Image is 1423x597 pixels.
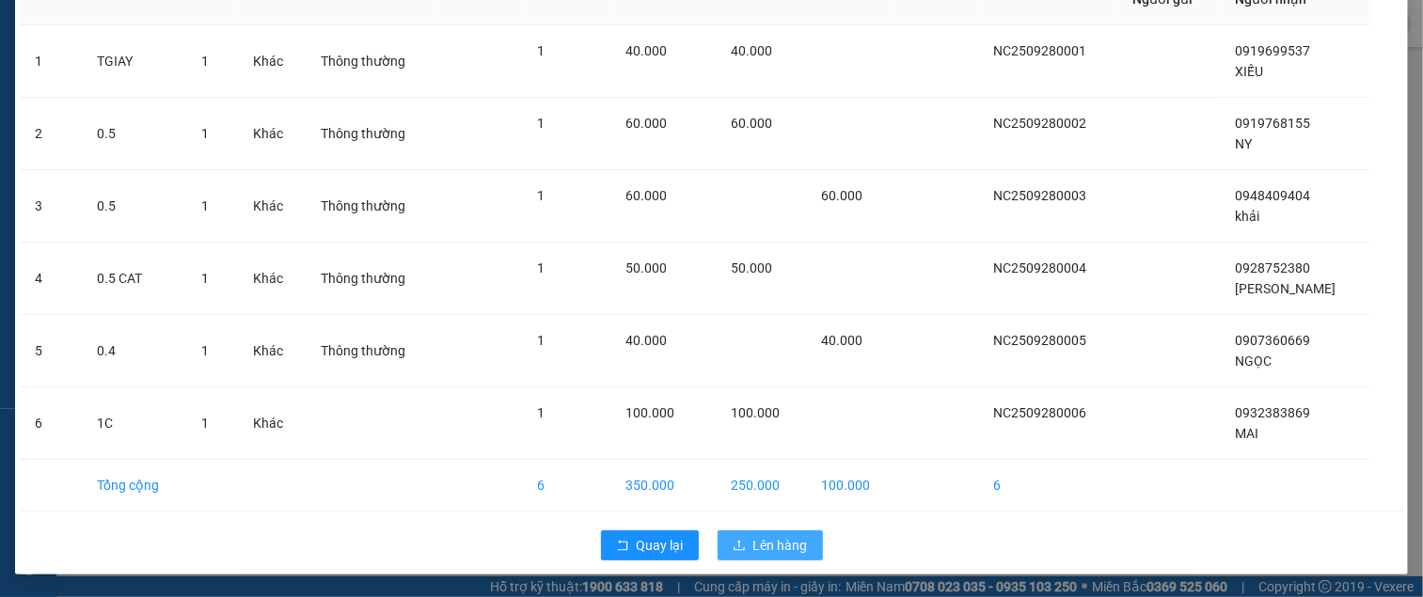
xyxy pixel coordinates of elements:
span: Lên hàng [753,535,808,556]
td: 6 [20,387,82,460]
span: 1 [537,333,545,348]
td: TGIAY [82,25,186,98]
span: khải [1236,209,1260,224]
span: 0919768155 [1236,116,1311,131]
td: 1C [82,387,186,460]
span: 1 [201,54,209,69]
span: NC2509280001 [993,43,1086,58]
td: Khác [238,170,307,243]
span: 1 [201,416,209,431]
span: 0932383869 [1236,405,1311,420]
td: Khác [238,25,307,98]
td: 0.5 [82,98,186,170]
span: 0919699537 [1236,43,1311,58]
span: 1 [537,116,545,131]
span: 40.000 [625,333,667,348]
td: Thông thường [306,315,436,387]
td: Thông thường [306,98,436,170]
td: 6 [522,460,610,511]
span: NC2509280005 [993,333,1086,348]
span: 1 [201,198,209,213]
span: [PERSON_NAME] [1236,281,1336,296]
td: 4 [20,243,82,315]
span: NC2509280006 [993,405,1086,420]
span: NGỌC [1236,353,1273,369]
li: 26 Phó Cơ Điều, Phường 12 [176,46,786,70]
span: 60.000 [732,116,773,131]
span: 60.000 [821,188,862,203]
td: Thông thường [306,243,436,315]
span: 40.000 [732,43,773,58]
span: 1 [537,405,545,420]
td: 1 [20,25,82,98]
span: 100.000 [732,405,781,420]
span: MAI [1236,426,1259,441]
td: Tổng cộng [82,460,186,511]
td: 0.5 CAT [82,243,186,315]
span: 1 [537,260,545,275]
td: Khác [238,243,307,315]
td: Khác [238,98,307,170]
span: XIẾU [1236,64,1264,79]
td: 0.5 [82,170,186,243]
span: 60.000 [625,188,667,203]
li: Hotline: 02839552959 [176,70,786,93]
span: NC2509280004 [993,260,1086,275]
span: NC2509280002 [993,116,1086,131]
span: 0907360669 [1236,333,1311,348]
span: 40.000 [625,43,667,58]
td: 5 [20,315,82,387]
span: 1 [201,343,209,358]
b: GỬI : Trạm Năm Căn [24,136,261,167]
td: 3 [20,170,82,243]
td: Thông thường [306,25,436,98]
span: 1 [201,126,209,141]
span: rollback [616,539,629,554]
button: rollbackQuay lại [601,530,699,560]
span: 1 [201,271,209,286]
td: 2 [20,98,82,170]
td: Khác [238,387,307,460]
td: 100.000 [806,460,895,511]
span: 50.000 [625,260,667,275]
span: 100.000 [625,405,674,420]
button: uploadLên hàng [718,530,823,560]
span: NY [1236,136,1253,151]
span: Quay lại [637,535,684,556]
span: NC2509280003 [993,188,1086,203]
td: 6 [978,460,1118,511]
td: 0.4 [82,315,186,387]
span: 1 [537,188,545,203]
span: 50.000 [732,260,773,275]
span: 1 [537,43,545,58]
span: 60.000 [625,116,667,131]
span: 0928752380 [1236,260,1311,275]
td: 250.000 [717,460,806,511]
td: Thông thường [306,170,436,243]
span: upload [733,539,746,554]
span: 40.000 [821,333,862,348]
td: 350.000 [610,460,716,511]
span: 0948409404 [1236,188,1311,203]
td: Khác [238,315,307,387]
img: logo.jpg [24,24,118,118]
